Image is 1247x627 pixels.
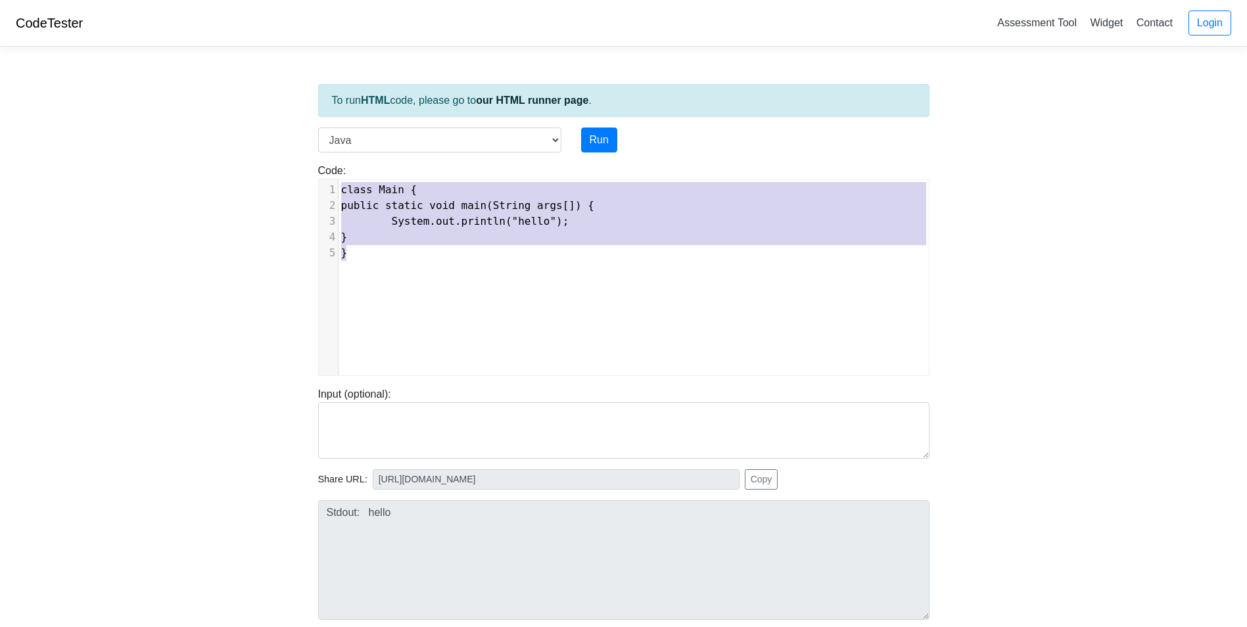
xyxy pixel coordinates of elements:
a: Widget [1085,12,1128,34]
div: 3 [319,214,338,229]
a: Assessment Tool [992,12,1082,34]
div: Code: [308,163,939,376]
div: 5 [319,245,338,261]
div: 4 [319,229,338,245]
input: No share available yet [373,469,740,490]
button: Run [581,128,617,152]
button: Copy [745,469,778,490]
a: our HTML runner page [476,95,588,106]
div: Input (optional): [308,386,939,459]
a: Contact [1131,12,1178,34]
a: CodeTester [16,16,83,30]
div: 2 [319,198,338,214]
span: System.out.println("hello"); [341,215,569,227]
span: } [341,246,348,259]
strong: HTML [361,95,390,106]
div: 1 [319,182,338,198]
span: public static void main(String args[]) { [341,199,594,212]
div: To run code, please go to . [318,84,929,117]
a: Login [1188,11,1231,35]
span: Share URL: [318,473,367,487]
span: class Main { [341,183,417,196]
span: } [341,231,348,243]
